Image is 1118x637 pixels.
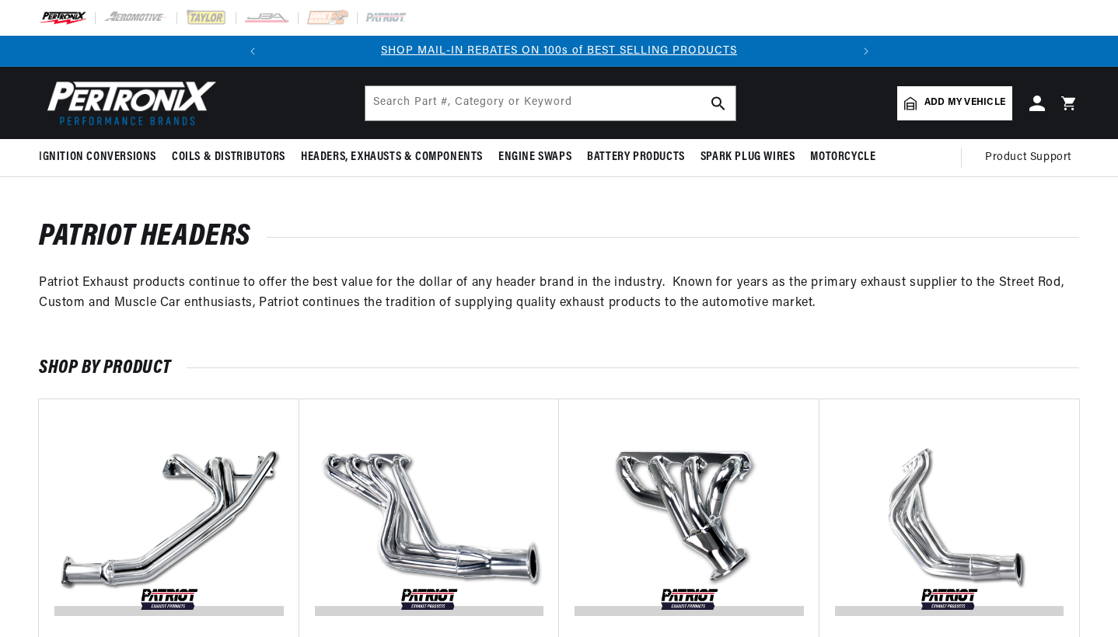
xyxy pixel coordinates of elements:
[268,43,851,60] div: 1 of 2
[897,86,1012,120] a: Add my vehicle
[301,149,483,165] span: Headers, Exhausts & Components
[802,139,883,176] summary: Motorcycle
[693,139,803,176] summary: Spark Plug Wires
[39,273,1079,313] p: Patriot Exhaust products continue to offer the best value for the dollar of any header brand in t...
[924,96,1005,110] span: Add my vehicle
[268,43,851,60] div: Announcement
[491,139,579,176] summary: Engine Swaps
[293,139,491,176] summary: Headers, Exhausts & Components
[498,149,571,165] span: Engine Swaps
[587,149,685,165] span: Battery Products
[39,224,1079,250] h1: Patriot Headers
[365,86,735,120] input: Search Part #, Category or Keyword
[39,76,218,130] img: Pertronix
[851,36,882,67] button: Translation missing: en.sections.announcements.next_announcement
[985,149,1071,166] span: Product Support
[237,36,268,67] button: Translation missing: en.sections.announcements.previous_announcement
[700,149,795,165] span: Spark Plug Wires
[579,139,693,176] summary: Battery Products
[172,149,285,165] span: Coils & Distributors
[164,139,293,176] summary: Coils & Distributors
[810,149,875,165] span: Motorcycle
[381,45,737,57] a: SHOP MAIL-IN REBATES ON 100s of BEST SELLING PRODUCTS
[701,86,735,120] button: search button
[985,139,1079,176] summary: Product Support
[39,360,1079,376] h2: SHOP BY PRODUCT
[39,149,156,165] span: Ignition Conversions
[39,139,164,176] summary: Ignition Conversions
